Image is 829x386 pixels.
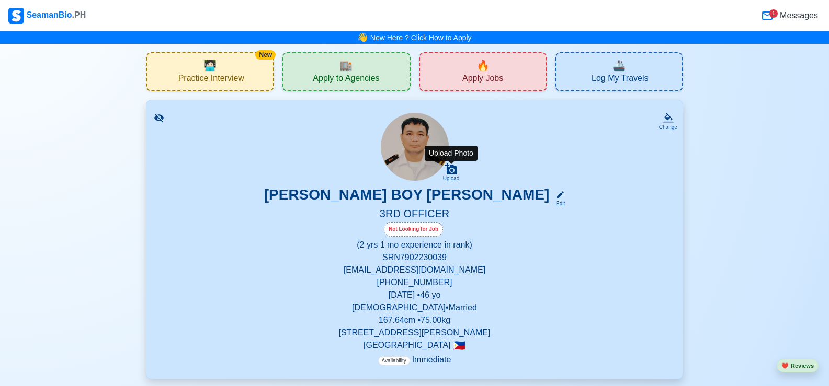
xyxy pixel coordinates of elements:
div: SeamanBio [8,8,86,24]
div: Change [659,123,677,131]
p: [EMAIL_ADDRESS][DOMAIN_NAME] [159,264,670,276]
p: [DEMOGRAPHIC_DATA] • Married [159,301,670,314]
h5: 3RD OFFICER [159,207,670,222]
p: [STREET_ADDRESS][PERSON_NAME] [159,326,670,339]
span: .PH [72,10,86,19]
div: Upload [443,176,460,182]
p: [GEOGRAPHIC_DATA] [159,339,670,352]
p: [PHONE_NUMBER] [159,276,670,289]
p: [DATE] • 46 yo [159,289,670,301]
img: Logo [8,8,24,24]
a: New Here ? Click How to Apply [370,33,472,42]
p: 167.64 cm • 75.00 kg [159,314,670,326]
div: New [255,50,276,60]
span: Availability [378,356,410,365]
h3: [PERSON_NAME] BOY [PERSON_NAME] [264,186,550,207]
div: Edit [551,200,565,207]
span: 🇵🇭 [453,341,465,350]
span: heart [781,362,789,369]
span: Messages [778,9,818,22]
span: interview [203,57,217,73]
p: SRN 7902230039 [159,251,670,264]
span: agencies [339,57,353,73]
span: Log My Travels [592,73,648,86]
span: travel [612,57,626,73]
button: heartReviews [777,359,819,373]
span: Apply to Agencies [313,73,379,86]
div: 1 [769,9,778,18]
span: new [476,57,490,73]
span: bell [355,30,370,46]
span: Apply Jobs [462,73,503,86]
div: Upload Photo [425,146,478,161]
p: Immediate [378,354,451,366]
span: Practice Interview [178,73,244,86]
p: (2 yrs 1 mo experience in rank) [159,239,670,251]
div: Not Looking for Job [384,222,443,237]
